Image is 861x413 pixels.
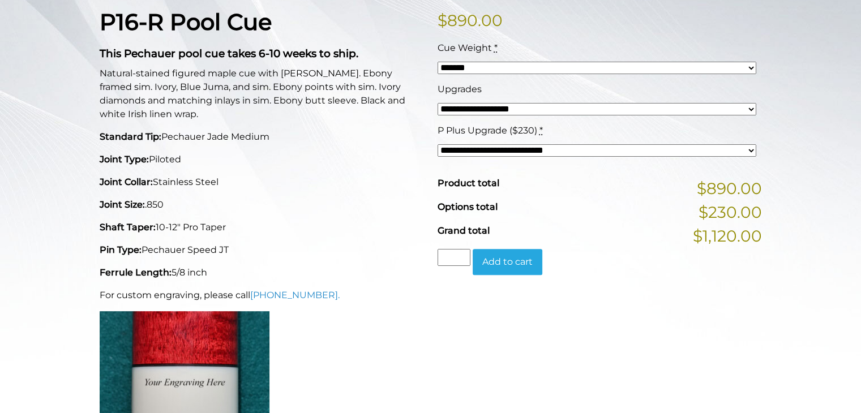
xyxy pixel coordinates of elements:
span: Options total [438,201,498,212]
span: $ [438,11,447,30]
span: Grand total [438,225,490,236]
span: Product total [438,178,499,188]
span: P Plus Upgrade ($230) [438,125,537,136]
p: 5/8 inch [100,266,424,279]
p: For custom engraving, please call [100,289,424,302]
strong: Joint Size: [100,199,145,210]
p: Piloted [100,153,424,166]
strong: Joint Collar: [100,177,153,187]
span: Upgrades [438,84,482,94]
strong: Shaft Taper: [100,222,156,233]
bdi: 890.00 [438,11,503,30]
span: Cue Weight [438,42,492,53]
p: Pechauer Jade Medium [100,130,424,144]
span: $890.00 [697,177,762,200]
p: Stainless Steel [100,175,424,189]
strong: Joint Type: [100,154,149,165]
p: Natural-stained figured maple cue with [PERSON_NAME]. Ebony framed sim. Ivory, Blue Juma, and sim... [100,67,424,121]
input: Product quantity [438,249,470,266]
p: Pechauer Speed JT [100,243,424,257]
strong: Ferrule Length: [100,267,172,278]
abbr: required [494,42,498,53]
strong: Pin Type: [100,244,142,255]
span: $1,120.00 [693,224,762,248]
strong: Standard Tip: [100,131,161,142]
span: $230.00 [699,200,762,224]
p: .850 [100,198,424,212]
a: [PHONE_NUMBER]. [250,290,340,300]
strong: P16-R Pool Cue [100,8,272,36]
p: 10-12" Pro Taper [100,221,424,234]
button: Add to cart [473,249,542,275]
strong: This Pechauer pool cue takes 6-10 weeks to ship. [100,47,358,60]
abbr: required [539,125,543,136]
